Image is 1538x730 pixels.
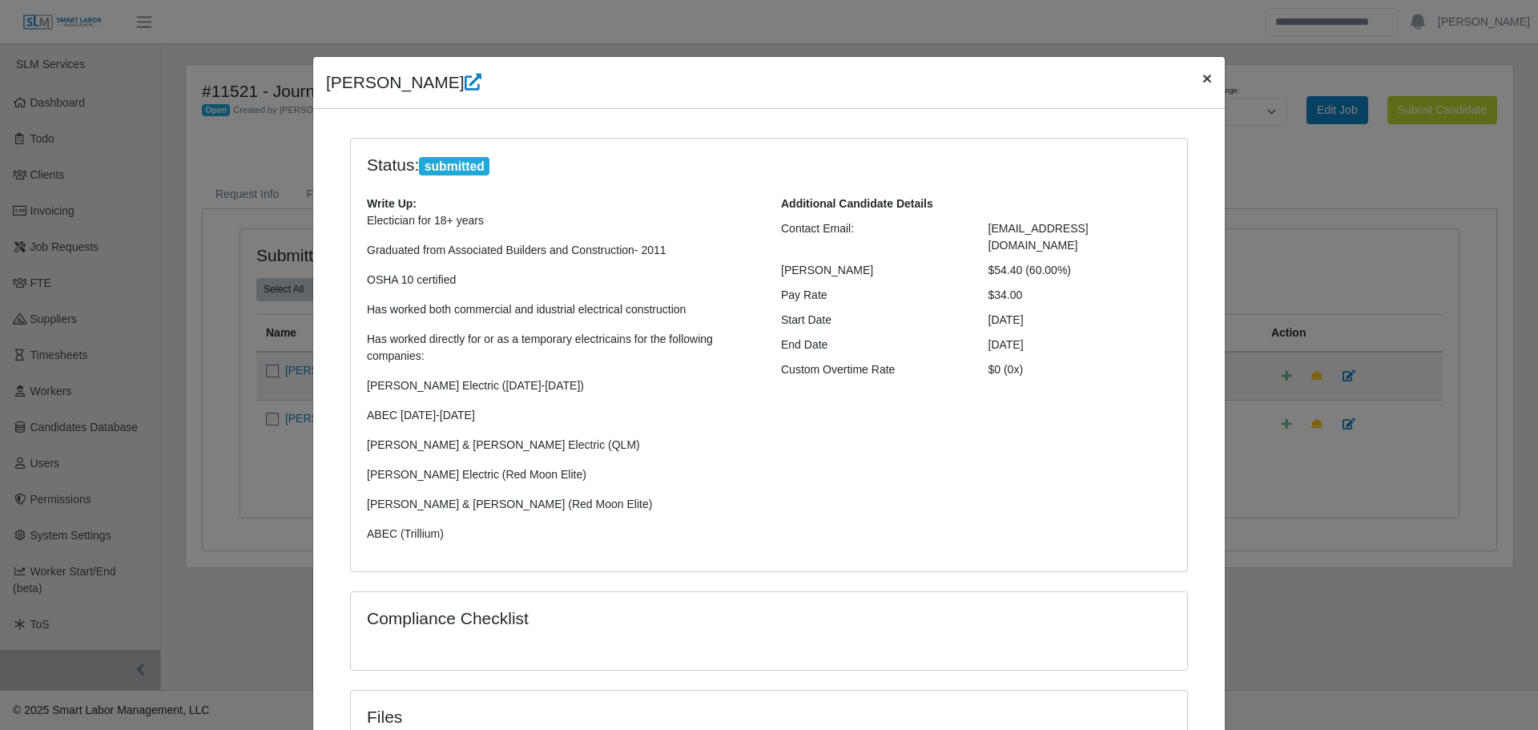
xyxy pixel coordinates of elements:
[367,242,757,259] p: Graduated from Associated Builders and Construction- 2011
[769,220,976,254] div: Contact Email:
[367,197,417,210] b: Write Up:
[367,608,895,628] h4: Compliance Checklist
[976,312,1184,329] div: [DATE]
[769,361,976,378] div: Custom Overtime Rate
[1202,69,1212,87] span: ×
[781,197,933,210] b: Additional Candidate Details
[367,526,757,542] p: ABEC (Trillium)
[367,301,757,318] p: Has worked both commercial and idustrial electrical construction
[769,262,976,279] div: [PERSON_NAME]
[1190,57,1225,99] button: Close
[988,222,1089,252] span: [EMAIL_ADDRESS][DOMAIN_NAME]
[326,70,481,95] h4: [PERSON_NAME]
[367,466,757,483] p: [PERSON_NAME] Electric (Red Moon Elite)
[769,337,976,353] div: End Date
[988,363,1024,376] span: $0 (0x)
[367,155,964,176] h4: Status:
[367,437,757,454] p: [PERSON_NAME] & [PERSON_NAME] Electric (QLM)
[419,157,489,176] span: submitted
[976,262,1184,279] div: $54.40 (60.00%)
[769,287,976,304] div: Pay Rate
[769,312,976,329] div: Start Date
[367,407,757,424] p: ABEC [DATE]-[DATE]
[367,212,757,229] p: Electician for 18+ years
[367,496,757,513] p: [PERSON_NAME] & [PERSON_NAME] (Red Moon Elite)
[988,338,1024,351] span: [DATE]
[367,331,757,365] p: Has worked directly for or as a temporary electricains for the following companies:
[367,377,757,394] p: [PERSON_NAME] Electric ([DATE]-[DATE])
[976,287,1184,304] div: $34.00
[367,272,757,288] p: OSHA 10 certified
